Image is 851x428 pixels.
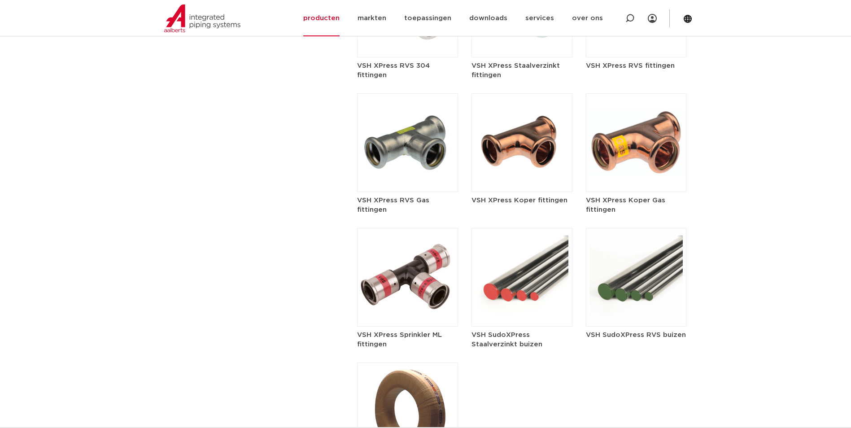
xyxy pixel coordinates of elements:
[471,196,572,205] h5: VSH XPress Koper fittingen
[357,139,458,214] a: VSH XPress RVS Gas fittingen
[471,61,572,80] h5: VSH XPress Staalverzinkt fittingen
[357,61,458,80] h5: VSH XPress RVS 304 fittingen
[357,330,458,349] h5: VSH XPress Sprinkler ML fittingen
[586,4,687,70] a: VSH XPress RVS fittingen
[357,4,458,80] a: VSH XPress RVS 304 fittingen
[586,330,687,340] h5: VSH SudoXPress RVS buizen
[357,274,458,349] a: VSH XPress Sprinkler ML fittingen
[471,330,572,349] h5: VSH SudoXPress Staalverzinkt buizen
[471,139,572,205] a: VSH XPress Koper fittingen
[586,274,687,340] a: VSH SudoXPress RVS buizen
[586,139,687,214] a: VSH XPress Koper Gas fittingen
[586,61,687,70] h5: VSH XPress RVS fittingen
[471,4,572,80] a: VSH XPress Staalverzinkt fittingen
[586,196,687,214] h5: VSH XPress Koper Gas fittingen
[471,274,572,349] a: VSH SudoXPress Staalverzinkt buizen
[357,196,458,214] h5: VSH XPress RVS Gas fittingen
